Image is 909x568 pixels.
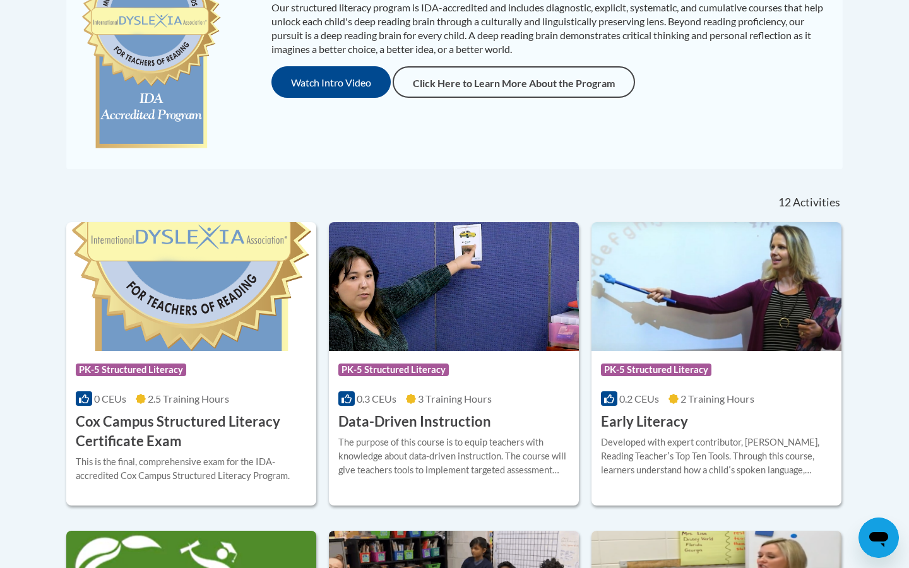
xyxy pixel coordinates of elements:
span: Activities [793,196,840,210]
h3: Cox Campus Structured Literacy Certificate Exam [76,412,307,451]
img: Course Logo [591,222,841,351]
span: 0 CEUs [94,393,126,405]
iframe: Button to launch messaging window [858,518,899,558]
div: This is the final, comprehensive exam for the IDA-accredited Cox Campus Structured Literacy Program. [76,455,307,483]
h3: Data-Driven Instruction [338,412,491,432]
a: Course LogoPK-5 Structured Literacy0 CEUs2.5 Training Hours Cox Campus Structured Literacy Certif... [66,222,316,505]
img: Course Logo [66,222,316,351]
span: 2 Training Hours [680,393,754,405]
img: Course Logo [329,222,579,351]
span: PK-5 Structured Literacy [338,364,449,376]
a: Click Here to Learn More About the Program [393,66,635,98]
span: PK-5 Structured Literacy [601,364,711,376]
button: Watch Intro Video [271,66,391,98]
a: Course LogoPK-5 Structured Literacy0.3 CEUs3 Training Hours Data-Driven InstructionThe purpose of... [329,222,579,505]
span: 12 [778,196,791,210]
span: 0.3 CEUs [357,393,396,405]
span: 2.5 Training Hours [148,393,229,405]
p: Our structured literacy program is IDA-accredited and includes diagnostic, explicit, systematic, ... [271,1,830,56]
span: 3 Training Hours [418,393,492,405]
h3: Early Literacy [601,412,688,432]
a: Course LogoPK-5 Structured Literacy0.2 CEUs2 Training Hours Early LiteracyDeveloped with expert c... [591,222,841,505]
span: PK-5 Structured Literacy [76,364,186,376]
span: 0.2 CEUs [619,393,659,405]
div: Developed with expert contributor, [PERSON_NAME], Reading Teacherʹs Top Ten Tools. Through this c... [601,435,832,477]
div: The purpose of this course is to equip teachers with knowledge about data-driven instruction. The... [338,435,569,477]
